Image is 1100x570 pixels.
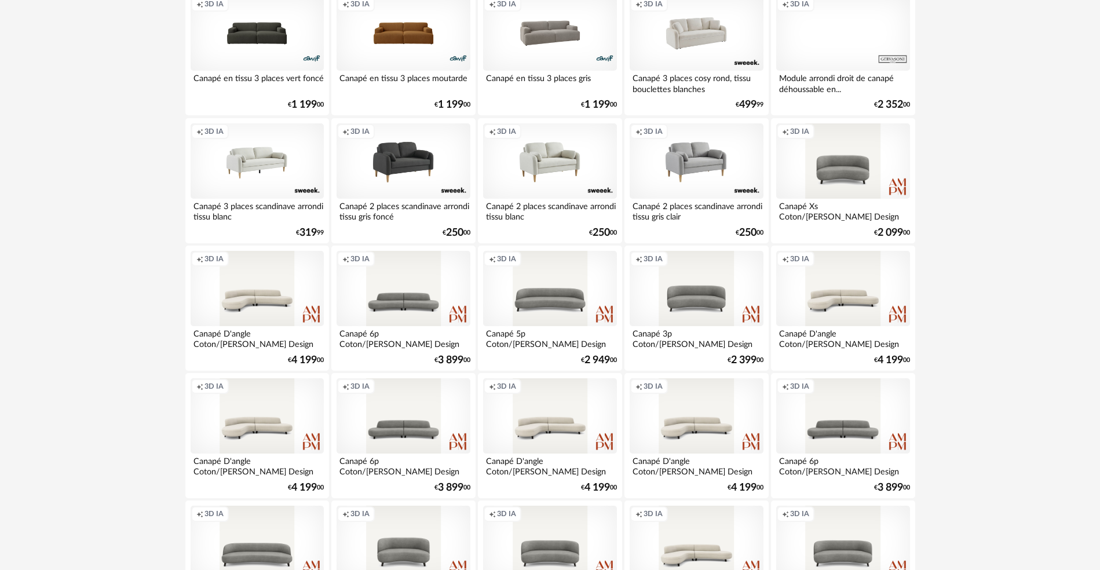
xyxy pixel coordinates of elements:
[790,127,809,136] span: 3D IA
[581,101,617,109] div: € 00
[874,229,910,237] div: € 00
[296,229,324,237] div: € 99
[489,509,496,518] span: Creation icon
[644,382,663,391] span: 3D IA
[644,254,663,264] span: 3D IA
[350,382,370,391] span: 3D IA
[630,326,763,349] div: Canapé 3p Coton/[PERSON_NAME] Design [PERSON_NAME]
[497,382,516,391] span: 3D IA
[489,382,496,391] span: Creation icon
[342,254,349,264] span: Creation icon
[489,254,496,264] span: Creation icon
[635,509,642,518] span: Creation icon
[185,373,329,498] a: Creation icon 3D IA Canapé D'angle Coton/[PERSON_NAME] Design [PERSON_NAME] €4 19900
[331,118,475,243] a: Creation icon 3D IA Canapé 2 places scandinave arrondi tissu gris foncé €25000
[191,326,324,349] div: Canapé D'angle Coton/[PERSON_NAME] Design [PERSON_NAME]
[584,101,610,109] span: 1 199
[497,254,516,264] span: 3D IA
[624,118,768,243] a: Creation icon 3D IA Canapé 2 places scandinave arrondi tissu gris clair €25000
[291,356,317,364] span: 4 199
[288,484,324,492] div: € 00
[581,356,617,364] div: € 00
[581,484,617,492] div: € 00
[635,382,642,391] span: Creation icon
[630,71,763,94] div: Canapé 3 places cosy rond, tissu bouclettes blanches
[288,101,324,109] div: € 00
[624,373,768,498] a: Creation icon 3D IA Canapé D'angle Coton/[PERSON_NAME] Design [PERSON_NAME] €4 19900
[771,118,915,243] a: Creation icon 3D IA Canapé Xs Coton/[PERSON_NAME] Design [PERSON_NAME] €2 09900
[483,71,616,94] div: Canapé en tissu 3 places gris
[736,101,763,109] div: € 99
[776,199,909,222] div: Canapé Xs Coton/[PERSON_NAME] Design [PERSON_NAME]
[337,71,470,94] div: Canapé en tissu 3 places moutarde
[196,509,203,518] span: Creation icon
[185,118,329,243] a: Creation icon 3D IA Canapé 3 places scandinave arrondi tissu blanc €31999
[337,326,470,349] div: Canapé 6p Coton/[PERSON_NAME] Design [PERSON_NAME]
[782,509,789,518] span: Creation icon
[438,484,463,492] span: 3 899
[337,199,470,222] div: Canapé 2 places scandinave arrondi tissu gris foncé
[630,199,763,222] div: Canapé 2 places scandinave arrondi tissu gris clair
[191,199,324,222] div: Canapé 3 places scandinave arrondi tissu blanc
[434,356,470,364] div: € 00
[196,382,203,391] span: Creation icon
[434,101,470,109] div: € 00
[204,254,224,264] span: 3D IA
[776,326,909,349] div: Canapé D'angle Coton/[PERSON_NAME] Design [PERSON_NAME]
[878,356,903,364] span: 4 199
[782,382,789,391] span: Creation icon
[728,484,763,492] div: € 00
[478,373,622,498] a: Creation icon 3D IA Canapé D'angle Coton/[PERSON_NAME] Design [PERSON_NAME] €4 19900
[434,484,470,492] div: € 00
[185,246,329,371] a: Creation icon 3D IA Canapé D'angle Coton/[PERSON_NAME] Design [PERSON_NAME] €4 19900
[196,254,203,264] span: Creation icon
[644,127,663,136] span: 3D IA
[584,484,610,492] span: 4 199
[204,127,224,136] span: 3D IA
[776,454,909,477] div: Canapé 6p Coton/[PERSON_NAME] Design [PERSON_NAME]
[489,127,496,136] span: Creation icon
[630,454,763,477] div: Canapé D'angle Coton/[PERSON_NAME] Design [PERSON_NAME]
[739,101,757,109] span: 499
[191,454,324,477] div: Canapé D'angle Coton/[PERSON_NAME] Design [PERSON_NAME]
[790,382,809,391] span: 3D IA
[291,484,317,492] span: 4 199
[584,356,610,364] span: 2 949
[196,127,203,136] span: Creation icon
[438,356,463,364] span: 3 899
[483,199,616,222] div: Canapé 2 places scandinave arrondi tissu blanc
[589,229,617,237] div: € 00
[782,127,789,136] span: Creation icon
[337,454,470,477] div: Canapé 6p Coton/[PERSON_NAME] Design [PERSON_NAME]
[478,118,622,243] a: Creation icon 3D IA Canapé 2 places scandinave arrondi tissu blanc €25000
[342,127,349,136] span: Creation icon
[350,509,370,518] span: 3D IA
[483,454,616,477] div: Canapé D'angle Coton/[PERSON_NAME] Design [PERSON_NAME]
[728,356,763,364] div: € 00
[776,71,909,94] div: Module arrondi droit de canapé déhoussable en...
[644,509,663,518] span: 3D IA
[191,71,324,94] div: Canapé en tissu 3 places vert foncé
[874,356,910,364] div: € 00
[593,229,610,237] span: 250
[331,246,475,371] a: Creation icon 3D IA Canapé 6p Coton/[PERSON_NAME] Design [PERSON_NAME] €3 89900
[878,229,903,237] span: 2 099
[736,229,763,237] div: € 00
[771,373,915,498] a: Creation icon 3D IA Canapé 6p Coton/[PERSON_NAME] Design [PERSON_NAME] €3 89900
[878,484,903,492] span: 3 899
[299,229,317,237] span: 319
[204,382,224,391] span: 3D IA
[771,246,915,371] a: Creation icon 3D IA Canapé D'angle Coton/[PERSON_NAME] Design [PERSON_NAME] €4 19900
[624,246,768,371] a: Creation icon 3D IA Canapé 3p Coton/[PERSON_NAME] Design [PERSON_NAME] €2 39900
[291,101,317,109] span: 1 199
[731,356,757,364] span: 2 399
[204,509,224,518] span: 3D IA
[478,246,622,371] a: Creation icon 3D IA Canapé 5p Coton/[PERSON_NAME] Design [PERSON_NAME] €2 94900
[790,509,809,518] span: 3D IA
[288,356,324,364] div: € 00
[878,101,903,109] span: 2 352
[782,254,789,264] span: Creation icon
[350,254,370,264] span: 3D IA
[483,326,616,349] div: Canapé 5p Coton/[PERSON_NAME] Design [PERSON_NAME]
[350,127,370,136] span: 3D IA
